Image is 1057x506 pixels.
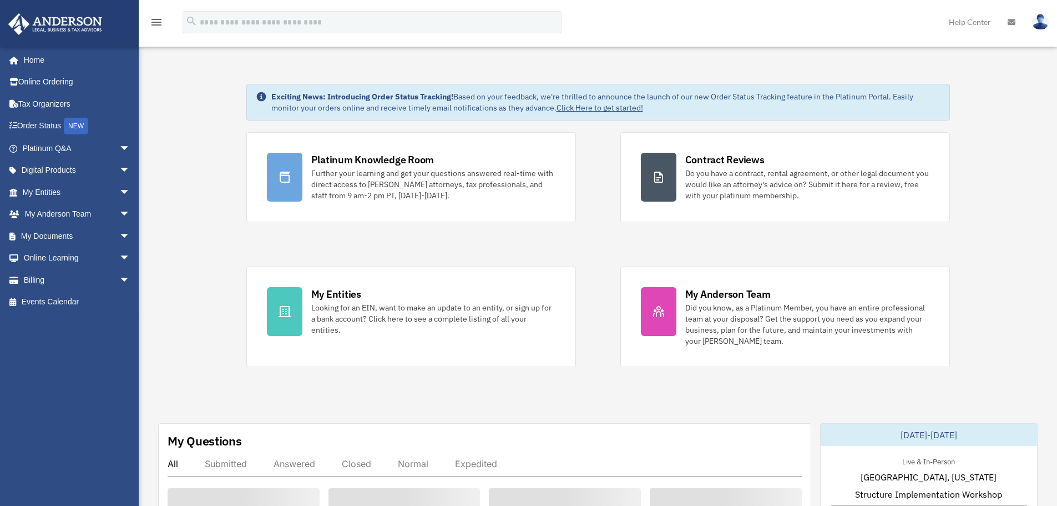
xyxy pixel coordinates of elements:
span: arrow_drop_down [119,225,141,248]
div: Contract Reviews [685,153,765,167]
a: Platinum Q&Aarrow_drop_down [8,137,147,159]
div: My Anderson Team [685,287,771,301]
a: Order StatusNEW [8,115,147,138]
a: Platinum Knowledge Room Further your learning and get your questions answered real-time with dire... [246,132,576,222]
span: [GEOGRAPHIC_DATA], [US_STATE] [861,470,997,484]
div: Live & In-Person [893,455,964,467]
span: arrow_drop_down [119,269,141,292]
a: Tax Organizers [8,93,147,115]
a: Digital Productsarrow_drop_down [8,159,147,182]
a: Billingarrow_drop_down [8,269,147,291]
img: User Pic [1032,14,1049,30]
div: Further your learning and get your questions answered real-time with direct access to [PERSON_NAM... [311,168,555,201]
div: Submitted [205,458,247,469]
span: arrow_drop_down [119,247,141,270]
span: arrow_drop_down [119,159,141,182]
a: My Entities Looking for an EIN, want to make an update to an entity, or sign up for a bank accoun... [246,267,576,367]
a: My Anderson Teamarrow_drop_down [8,203,147,226]
a: Home [8,49,141,71]
span: arrow_drop_down [119,203,141,226]
div: [DATE]-[DATE] [821,424,1037,446]
div: All [168,458,178,469]
div: Platinum Knowledge Room [311,153,434,167]
a: My Anderson Team Did you know, as a Platinum Member, you have an entire professional team at your... [620,267,950,367]
div: Looking for an EIN, want to make an update to an entity, or sign up for a bank account? Click her... [311,302,555,335]
a: Contract Reviews Do you have a contract, rental agreement, or other legal document you would like... [620,132,950,222]
img: Anderson Advisors Platinum Portal [5,13,105,35]
div: NEW [64,118,88,134]
div: Based on your feedback, we're thrilled to announce the launch of our new Order Status Tracking fe... [271,91,940,113]
a: Online Ordering [8,71,147,93]
div: Answered [274,458,315,469]
i: search [185,15,198,27]
a: My Entitiesarrow_drop_down [8,181,147,203]
div: My Entities [311,287,361,301]
strong: Exciting News: Introducing Order Status Tracking! [271,92,453,102]
div: Did you know, as a Platinum Member, you have an entire professional team at your disposal? Get th... [685,302,929,347]
a: My Documentsarrow_drop_down [8,225,147,247]
a: menu [150,19,163,29]
a: Click Here to get started! [557,103,643,113]
i: menu [150,16,163,29]
a: Events Calendar [8,291,147,313]
div: My Questions [168,433,242,449]
div: Do you have a contract, rental agreement, or other legal document you would like an attorney's ad... [685,168,929,201]
a: Online Learningarrow_drop_down [8,247,147,269]
span: Structure Implementation Workshop [855,488,1002,501]
div: Expedited [455,458,497,469]
div: Normal [398,458,428,469]
span: arrow_drop_down [119,181,141,204]
span: arrow_drop_down [119,137,141,160]
div: Closed [342,458,371,469]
